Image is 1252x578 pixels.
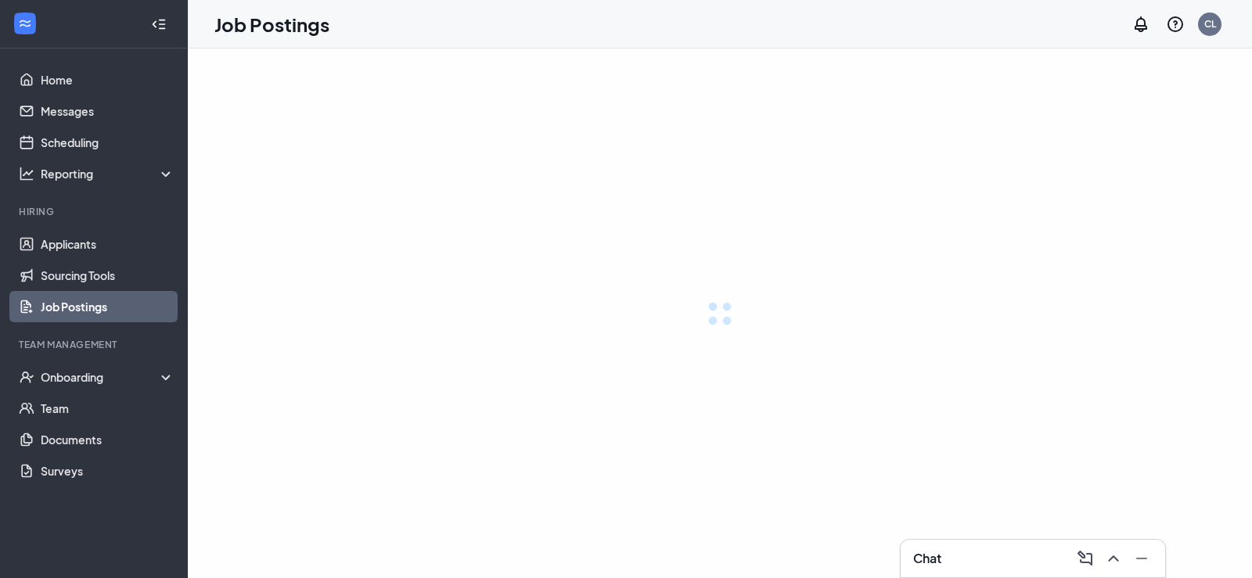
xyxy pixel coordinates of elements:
[1076,549,1095,568] svg: ComposeMessage
[1131,15,1150,34] svg: Notifications
[19,205,171,218] div: Hiring
[151,16,167,32] svg: Collapse
[41,127,174,158] a: Scheduling
[41,393,174,424] a: Team
[1128,546,1153,571] button: Minimize
[41,228,174,260] a: Applicants
[41,64,174,95] a: Home
[17,16,33,31] svg: WorkstreamLogo
[1099,546,1124,571] button: ChevronUp
[41,260,174,291] a: Sourcing Tools
[1132,549,1151,568] svg: Minimize
[1071,546,1096,571] button: ComposeMessage
[41,455,174,486] a: Surveys
[1204,17,1216,31] div: CL
[19,166,34,181] svg: Analysis
[19,369,34,385] svg: UserCheck
[41,95,174,127] a: Messages
[214,11,329,38] h1: Job Postings
[41,369,175,385] div: Onboarding
[1166,15,1185,34] svg: QuestionInfo
[41,424,174,455] a: Documents
[41,166,175,181] div: Reporting
[913,550,941,567] h3: Chat
[1104,549,1123,568] svg: ChevronUp
[41,291,174,322] a: Job Postings
[19,338,171,351] div: Team Management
